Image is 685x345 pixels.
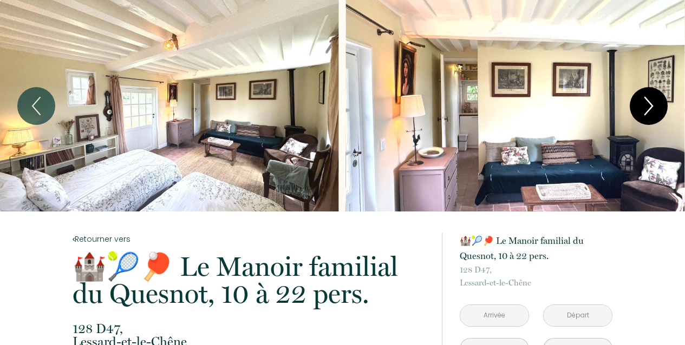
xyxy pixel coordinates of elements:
button: Next [630,87,668,125]
span: 128 D47, [460,263,612,276]
button: Previous [17,87,55,125]
span: 128 D47, [73,322,428,335]
p: 🏰🎾🏓 Le Manoir familial du Quesnot, 10 à 22 pers. [73,253,428,307]
input: Arrivée [460,305,529,326]
p: 🏰🎾🏓 Le Manoir familial du Quesnot, 10 à 22 pers. [460,233,612,263]
p: Lessard-et-le-Chêne [460,263,612,289]
input: Départ [544,305,612,326]
a: Retourner vers [73,233,428,245]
